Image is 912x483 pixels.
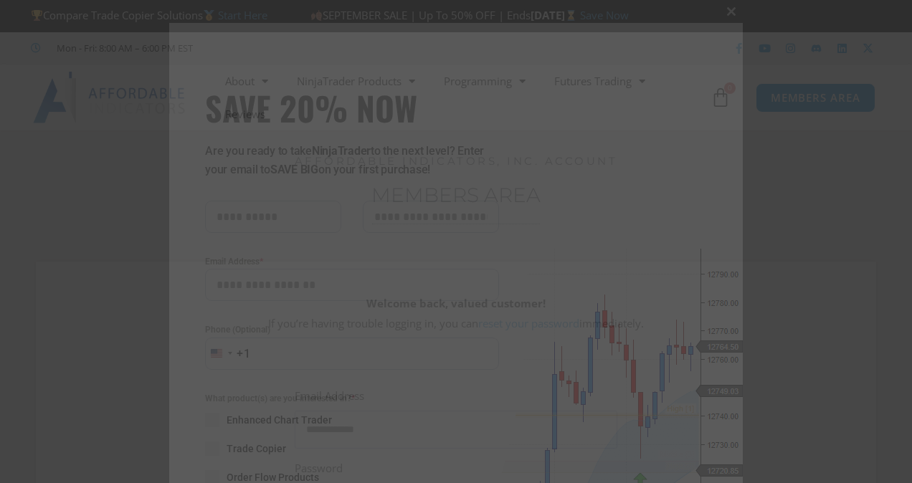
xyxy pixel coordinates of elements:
[227,441,286,456] span: Trade Copier
[205,338,251,370] button: Selected country
[237,345,251,363] div: +1
[205,322,499,337] label: Phone (Optional)
[205,254,499,269] label: Email Address
[270,163,318,176] strong: SAVE BIG
[205,87,499,128] span: SAVE 20% NOW
[205,391,499,406] span: What product(s) are you interested in?
[205,413,499,427] label: Enhanced Chart Trader
[312,144,371,158] strong: NinjaTrader
[205,142,499,179] p: Are you ready to take to the next level? Enter your email to on your first purchase!
[227,413,332,427] span: Enhanced Chart Trader
[205,441,499,456] label: Trade Copier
